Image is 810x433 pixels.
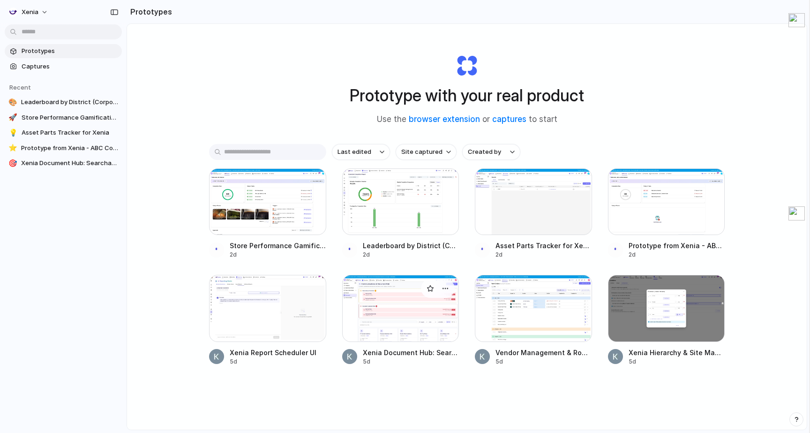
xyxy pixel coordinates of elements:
[350,83,584,108] h1: Prototype with your real product
[342,168,459,259] a: Leaderboard by District (Corporate)Leaderboard by District (Corporate)2d
[475,275,592,365] a: Vendor Management & Routing SystemVendor Management & Routing System5d
[462,144,520,160] button: Created by
[230,241,326,251] span: Store Performance Gamification
[629,348,725,357] span: Xenia Hierarchy & Site Management
[230,251,326,259] div: 2d
[363,251,459,259] div: 2d
[127,6,172,17] h2: Prototypes
[21,159,118,168] span: Xenia Document Hub: Searchable, Role-Based Access
[5,95,122,109] a: 🎨Leaderboard by District (Corporate)
[608,168,725,259] a: Prototype from Xenia - ABC CompanyPrototype from Xenia - ABC Company2d
[5,111,122,125] a: 🚀Store Performance Gamification
[5,126,122,140] a: 💡Asset Parts Tracker for Xenia
[495,357,592,366] div: 5d
[8,128,18,137] div: 💡
[409,114,480,124] a: browser extension
[492,114,526,124] a: captures
[5,5,53,20] button: Xenia
[22,113,118,122] span: Store Performance Gamification
[230,348,326,357] span: Xenia Report Scheduler UI
[342,275,459,365] a: Xenia Document Hub: Searchable, Role-Based AccessXenia Document Hub: Searchable, Role-Based Access5d
[22,46,118,56] span: Prototypes
[9,84,31,91] span: Recent
[332,144,390,160] button: Last edited
[5,156,122,170] a: 🎯Xenia Document Hub: Searchable, Role-Based Access
[608,275,725,365] a: Xenia Hierarchy & Site ManagementXenia Hierarchy & Site Management5d
[629,357,725,366] div: 5d
[8,144,17,153] div: ⭐
[230,357,326,366] div: 5d
[22,62,118,71] span: Captures
[495,251,592,259] div: 2d
[468,147,501,157] span: Created by
[363,348,459,357] span: Xenia Document Hub: Searchable, Role-Based Access
[8,98,17,107] div: 🎨
[629,241,725,251] span: Prototype from Xenia - ABC Company
[21,98,118,107] span: Leaderboard by District (Corporate)
[8,159,17,168] div: 🎯
[22,8,38,17] span: Xenia
[22,128,118,137] span: Asset Parts Tracker for Xenia
[21,144,118,153] span: Prototype from Xenia - ABC Company
[495,241,592,251] span: Asset Parts Tracker for Xenia
[629,251,725,259] div: 2d
[209,168,326,259] a: Store Performance GamificationStore Performance Gamification2d
[209,275,326,365] a: Xenia Report Scheduler UIXenia Report Scheduler UI5d
[401,147,442,157] span: Site captured
[5,44,122,58] a: Prototypes
[475,168,592,259] a: Asset Parts Tracker for XeniaAsset Parts Tracker for Xenia2d
[363,241,459,251] span: Leaderboard by District (Corporate)
[5,60,122,74] a: Captures
[8,113,18,122] div: 🚀
[5,141,122,155] a: ⭐Prototype from Xenia - ABC Company
[363,357,459,366] div: 5d
[337,147,371,157] span: Last edited
[396,144,457,160] button: Site captured
[495,348,592,357] span: Vendor Management & Routing System
[377,114,557,126] span: Use the or to start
